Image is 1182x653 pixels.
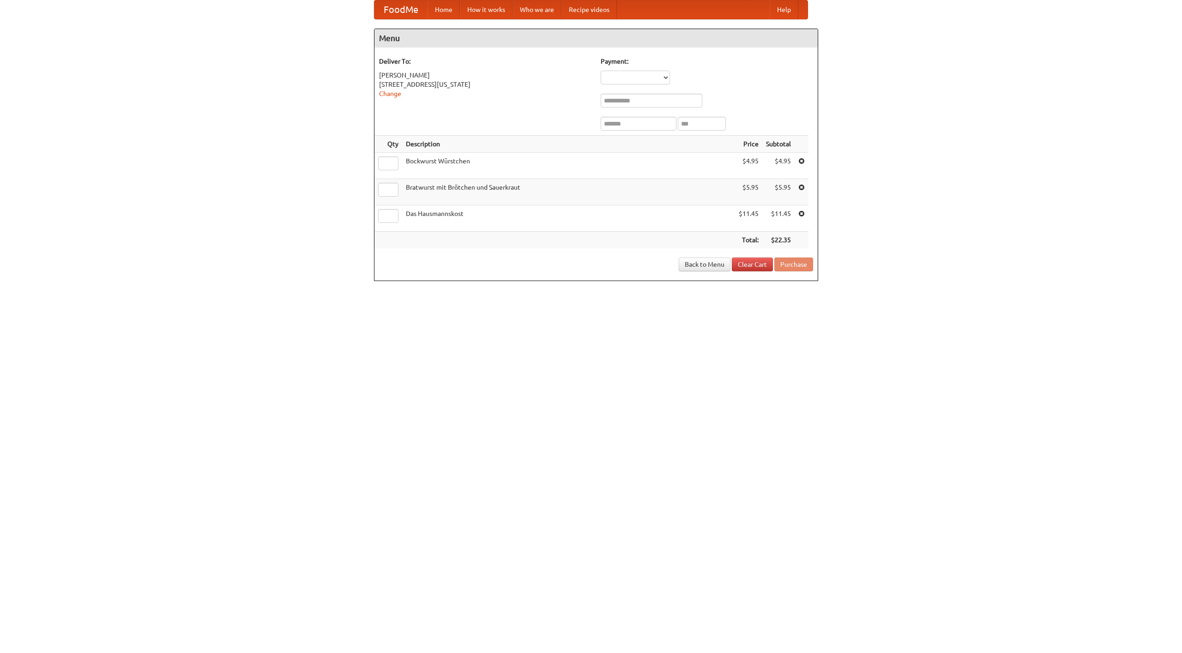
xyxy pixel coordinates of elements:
[732,258,773,271] a: Clear Cart
[374,0,428,19] a: FoodMe
[679,258,730,271] a: Back to Menu
[762,153,795,179] td: $4.95
[762,232,795,249] th: $22.35
[402,153,735,179] td: Bockwurst Würstchen
[402,179,735,205] td: Bratwurst mit Brötchen und Sauerkraut
[513,0,561,19] a: Who we are
[735,179,762,205] td: $5.95
[601,57,813,66] h5: Payment:
[735,136,762,153] th: Price
[735,232,762,249] th: Total:
[770,0,798,19] a: Help
[561,0,617,19] a: Recipe videos
[735,205,762,232] td: $11.45
[402,205,735,232] td: Das Hausmannskost
[762,179,795,205] td: $5.95
[460,0,513,19] a: How it works
[379,71,591,80] div: [PERSON_NAME]
[402,136,735,153] th: Description
[374,136,402,153] th: Qty
[379,90,401,97] a: Change
[762,136,795,153] th: Subtotal
[762,205,795,232] td: $11.45
[735,153,762,179] td: $4.95
[379,57,591,66] h5: Deliver To:
[379,80,591,89] div: [STREET_ADDRESS][US_STATE]
[428,0,460,19] a: Home
[374,29,818,48] h4: Menu
[774,258,813,271] button: Purchase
